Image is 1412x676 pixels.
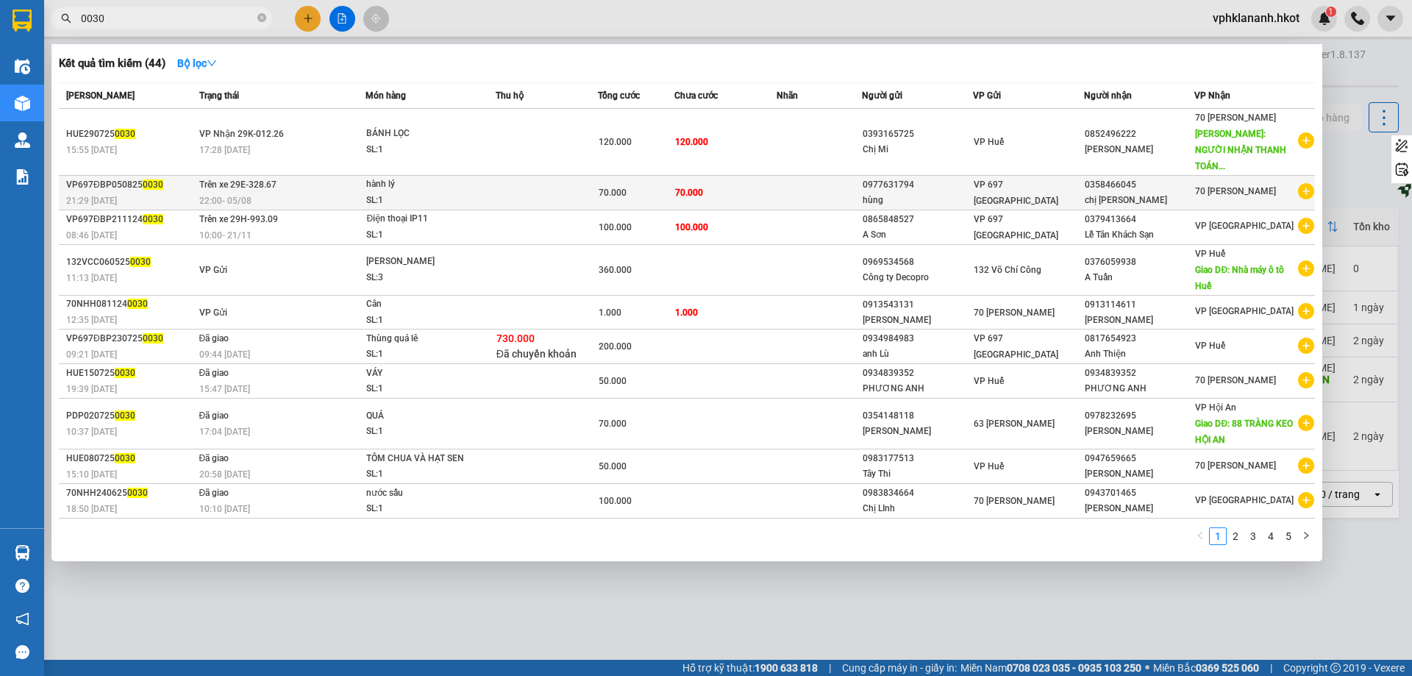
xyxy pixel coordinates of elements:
span: Nhãn [777,90,798,101]
div: SL: 1 [366,466,477,483]
div: 0943701465 [1085,485,1194,501]
li: 5 [1280,527,1297,545]
span: 70.000 [599,188,627,198]
button: left [1191,527,1209,545]
div: Cân [366,296,477,313]
span: 21:29 [DATE] [66,196,117,206]
span: VP Huế [974,376,1004,386]
span: 120.000 [675,137,708,147]
span: 0030 [143,214,163,224]
div: anh Lù [863,346,972,362]
span: 70 [PERSON_NAME] [1195,460,1276,471]
span: search [61,13,71,24]
span: VP Huế [974,137,1004,147]
button: right [1297,527,1315,545]
span: 0030 [127,299,148,309]
span: 10:10 [DATE] [199,504,250,514]
div: HUE150725 [66,366,195,381]
span: 1.000 [599,307,621,318]
a: 2 [1227,528,1244,544]
span: Đã giao [199,488,229,498]
div: 0978232695 [1085,408,1194,424]
span: 70.000 [599,419,627,429]
div: 0865848527 [863,212,972,227]
div: [PERSON_NAME] [863,313,972,328]
span: 70 [PERSON_NAME] [974,307,1055,318]
a: 4 [1263,528,1279,544]
div: VP697ĐBP230725 [66,331,195,346]
span: 50.000 [599,461,627,472]
div: 0934839352 [1085,366,1194,381]
span: 70 [PERSON_NAME] [1195,113,1276,123]
span: [PERSON_NAME]: NGƯỜI NHẬN THANH TOÁN... [1195,129,1286,171]
span: VP Nhận [1194,90,1230,101]
span: right [1302,531,1311,540]
div: Thùng quả lê [366,331,477,347]
span: plus-circle [1298,303,1314,319]
span: VP Huế [1195,249,1225,259]
div: [PERSON_NAME] [1085,313,1194,328]
span: 100.000 [675,222,708,232]
span: Người gửi [862,90,902,101]
img: warehouse-icon [15,545,30,561]
span: VP 697 [GEOGRAPHIC_DATA] [974,179,1058,206]
div: 70NHH081124 [66,296,195,312]
div: Công ty Decopro [863,270,972,285]
div: HUE080725 [66,451,195,466]
span: 120.000 [599,137,632,147]
div: 0934984983 [863,331,972,346]
div: Chị LInh [863,501,972,516]
div: PHƯƠNG ANH [1085,381,1194,396]
div: 0354148118 [863,408,972,424]
div: A Tuấn [1085,270,1194,285]
span: [PERSON_NAME] [66,90,135,101]
span: close-circle [257,13,266,22]
span: plus-circle [1298,338,1314,354]
div: [PERSON_NAME] [1085,142,1194,157]
span: plus-circle [1298,132,1314,149]
div: BÁNH LỌC [366,126,477,142]
input: Tìm tên, số ĐT hoặc mã đơn [81,10,254,26]
span: 09:44 [DATE] [199,349,250,360]
span: 18:50 [DATE] [66,504,117,514]
span: Người nhận [1084,90,1132,101]
span: Tổng cước [598,90,640,101]
div: Anh Thiện [1085,346,1194,362]
span: 19:39 [DATE] [66,384,117,394]
div: VP697ĐBP050825 [66,177,195,193]
span: VP Gửi [199,307,227,318]
span: 20:58 [DATE] [199,469,250,480]
span: 12:35 [DATE] [66,315,117,325]
span: VP Gửi [199,265,227,275]
div: Điện thoại IP11 [366,211,477,227]
span: Giao DĐ: 88 TRÀNG KEO HỘI AN [1195,419,1293,445]
div: A Sơn [863,227,972,243]
div: hành lý [366,177,477,193]
span: down [207,58,217,68]
span: 70.000 [675,188,703,198]
div: SL: 1 [366,142,477,158]
span: 132 Võ Chí Công [974,265,1041,275]
div: HUE290725 [66,127,195,142]
img: logo-vxr [13,10,32,32]
span: 08:46 [DATE] [66,230,117,241]
span: 10:37 [DATE] [66,427,117,437]
span: 360.000 [599,265,632,275]
span: 100.000 [599,222,632,232]
img: warehouse-icon [15,59,30,74]
div: 0977631794 [863,177,972,193]
a: 1 [1210,528,1226,544]
span: Đã giao [199,333,229,344]
span: 11:13 [DATE] [66,273,117,283]
div: PDP020725 [66,408,195,424]
div: SL: 1 [366,381,477,397]
span: plus-circle [1298,415,1314,431]
div: 0947659665 [1085,451,1194,466]
li: 1 [1209,527,1227,545]
div: 0934839352 [863,366,972,381]
span: 730.000 [496,332,535,344]
a: 3 [1245,528,1261,544]
div: Lễ Tân Khách Sạn [1085,227,1194,243]
div: 0983177513 [863,451,972,466]
span: VP Gửi [973,90,1001,101]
